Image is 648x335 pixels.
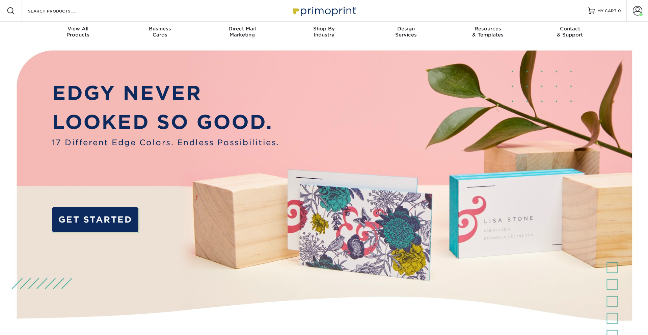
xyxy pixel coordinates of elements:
p: LOOKED SO GOOD. [52,108,279,137]
div: & Templates [447,26,529,38]
span: 17 Different Edge Colors. Endless Possibilities. [52,137,279,149]
a: BusinessCards [119,22,201,43]
input: SEARCH PRODUCTS..... [27,7,93,15]
div: Products [37,26,119,38]
div: & Support [529,26,611,38]
div: Cards [119,26,201,38]
span: 0 [618,8,621,13]
p: EDGY NEVER [52,79,279,108]
div: Industry [283,26,365,38]
a: GET STARTED [52,207,139,233]
a: Direct MailMarketing [201,22,283,43]
img: Primoprint [290,3,358,18]
a: Resources& Templates [447,22,529,43]
span: Resources [447,26,529,32]
span: Contact [529,26,611,32]
span: Shop By [283,26,365,32]
a: View AllProducts [37,22,119,43]
a: Contact& Support [529,22,611,43]
div: Marketing [201,26,283,38]
a: DesignServices [365,22,447,43]
div: Services [365,26,447,38]
span: Direct Mail [201,26,283,32]
span: View All [37,26,119,32]
span: Business [119,26,201,32]
a: Shop ByIndustry [283,22,365,43]
span: MY CART [597,8,617,14]
span: Design [365,26,447,32]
